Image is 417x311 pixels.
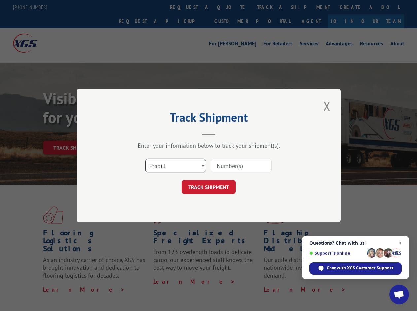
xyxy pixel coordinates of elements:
[110,113,308,125] h2: Track Shipment
[182,180,236,194] button: TRACK SHIPMENT
[110,142,308,149] div: Enter your information below to track your shipment(s).
[211,159,272,172] input: Number(s)
[309,240,402,246] span: Questions? Chat with us!
[309,251,365,256] span: Support is online
[327,265,393,271] span: Chat with XGS Customer Support
[321,97,332,115] button: Close modal
[309,262,402,275] span: Chat with XGS Customer Support
[389,285,409,304] a: Open chat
